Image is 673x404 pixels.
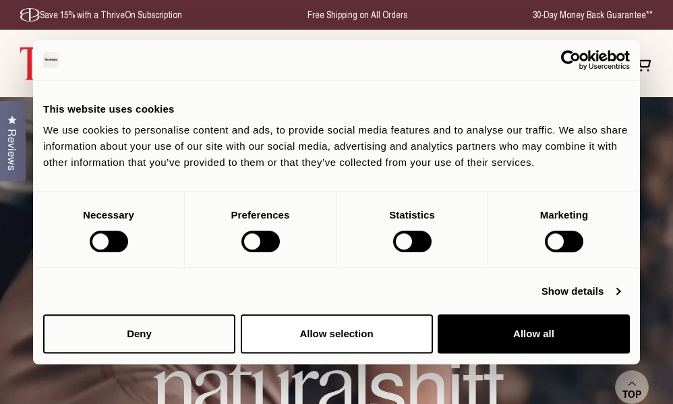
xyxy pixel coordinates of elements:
a: Usercentrics Cookiebot - opens in a new window [512,50,630,70]
strong: Marketing [540,209,589,221]
p: Free Shipping on All Orders [308,8,407,22]
p: Save 15% with a ThriveOn Subscription [20,8,182,22]
button: Deny [43,314,235,353]
button: Allow selection [241,314,433,353]
a: Show details [542,283,620,299]
strong: Statistics [389,209,435,221]
span: Reviews [3,129,21,171]
strong: Preferences [231,209,290,221]
div: We use cookies to personalise content and ads, to provide social media features and to analyse ou... [43,122,630,171]
p: 30-Day Money Back Guarantee** [533,8,653,22]
div: This website uses cookies [43,101,630,117]
span: Top [622,388,641,401]
button: Allow all [438,314,630,353]
img: logo [43,52,59,67]
strong: Necessary [83,209,134,221]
